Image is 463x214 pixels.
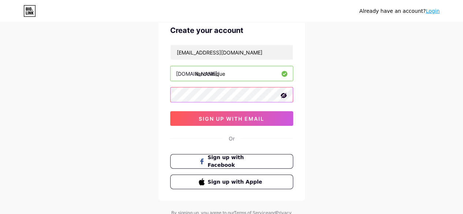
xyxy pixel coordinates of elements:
button: sign up with email [170,111,293,126]
span: Sign up with Apple [208,178,264,186]
div: Already have an account? [359,7,440,15]
button: Sign up with Apple [170,174,293,189]
div: Or [229,135,235,142]
span: sign up with email [199,116,264,122]
span: Sign up with Facebook [208,154,264,169]
div: Create your account [170,25,293,36]
input: Email [171,45,293,60]
button: Sign up with Facebook [170,154,293,169]
a: Login [426,8,440,14]
input: username [171,66,293,81]
div: [DOMAIN_NAME]/ [176,70,219,78]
